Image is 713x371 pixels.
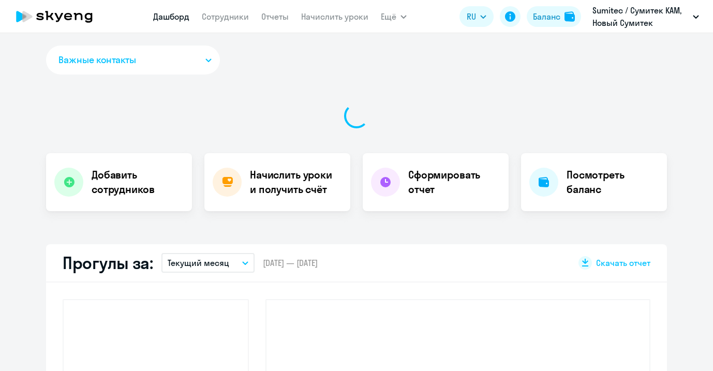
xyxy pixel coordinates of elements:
[202,11,249,22] a: Сотрудники
[533,10,560,23] div: Баланс
[301,11,368,22] a: Начислить уроки
[381,10,396,23] span: Ещё
[263,257,318,269] span: [DATE] — [DATE]
[63,253,153,273] h2: Прогулы за:
[587,4,704,29] button: Sumitec / Сумитек KAM, Новый Сумитек предоплата
[250,168,340,197] h4: Начислить уроки и получить счёт
[261,11,289,22] a: Отчеты
[161,253,255,273] button: Текущий месяц
[527,6,581,27] button: Балансbalance
[58,53,136,67] span: Важные контакты
[153,11,189,22] a: Дашборд
[596,257,650,269] span: Скачать отчет
[46,46,220,75] button: Важные контакты
[567,168,659,197] h4: Посмотреть баланс
[92,168,184,197] h4: Добавить сотрудников
[592,4,689,29] p: Sumitec / Сумитек KAM, Новый Сумитек предоплата
[381,6,407,27] button: Ещё
[565,11,575,22] img: balance
[459,6,494,27] button: RU
[408,168,500,197] h4: Сформировать отчет
[467,10,476,23] span: RU
[168,257,229,269] p: Текущий месяц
